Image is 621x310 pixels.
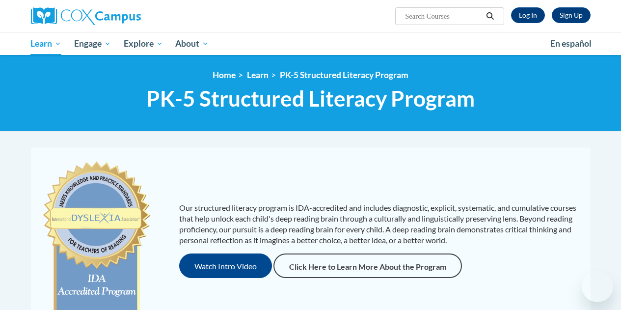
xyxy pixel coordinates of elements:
[179,202,581,246] p: Our structured literacy program is IDA-accredited and includes diagnostic, explicit, systematic, ...
[74,38,111,50] span: Engage
[25,32,68,55] a: Learn
[511,7,545,23] a: Log In
[280,70,408,80] a: PK-5 Structured Literacy Program
[31,7,208,25] a: Cox Campus
[273,254,462,278] a: Click Here to Learn More About the Program
[483,10,497,22] button: Search
[68,32,117,55] a: Engage
[24,32,598,55] div: Main menu
[582,271,613,302] iframe: Button to launch messaging window
[169,32,215,55] a: About
[213,70,236,80] a: Home
[31,7,141,25] img: Cox Campus
[124,38,163,50] span: Explore
[404,10,483,22] input: Search Courses
[146,85,475,112] span: PK-5 Structured Literacy Program
[30,38,61,50] span: Learn
[552,7,591,23] a: Register
[175,38,209,50] span: About
[544,33,598,54] a: En español
[247,70,269,80] a: Learn
[117,32,169,55] a: Explore
[179,254,272,278] button: Watch Intro Video
[550,38,592,49] span: En español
